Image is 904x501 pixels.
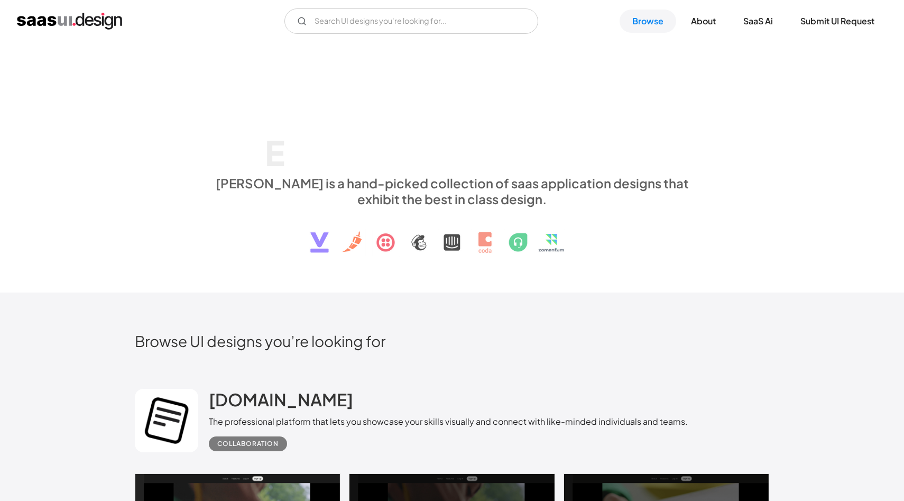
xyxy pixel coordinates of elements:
a: SaaS Ai [731,10,786,33]
h2: [DOMAIN_NAME] [209,389,353,410]
div: Collaboration [217,438,279,450]
a: [DOMAIN_NAME] [209,389,353,415]
a: Browse [620,10,676,33]
form: Email Form [284,8,538,34]
h1: Explore SaaS UI design patterns & interactions. [209,84,695,165]
input: Search UI designs you're looking for... [284,8,538,34]
a: About [678,10,728,33]
div: [PERSON_NAME] is a hand-picked collection of saas application designs that exhibit the best in cl... [209,175,695,207]
h2: Browse UI designs you’re looking for [135,332,769,350]
div: E [265,132,285,172]
a: home [17,13,122,30]
a: Submit UI Request [788,10,887,33]
img: text, icon, saas logo [292,207,612,262]
div: The professional platform that lets you showcase your skills visually and connect with like-minde... [209,415,688,428]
